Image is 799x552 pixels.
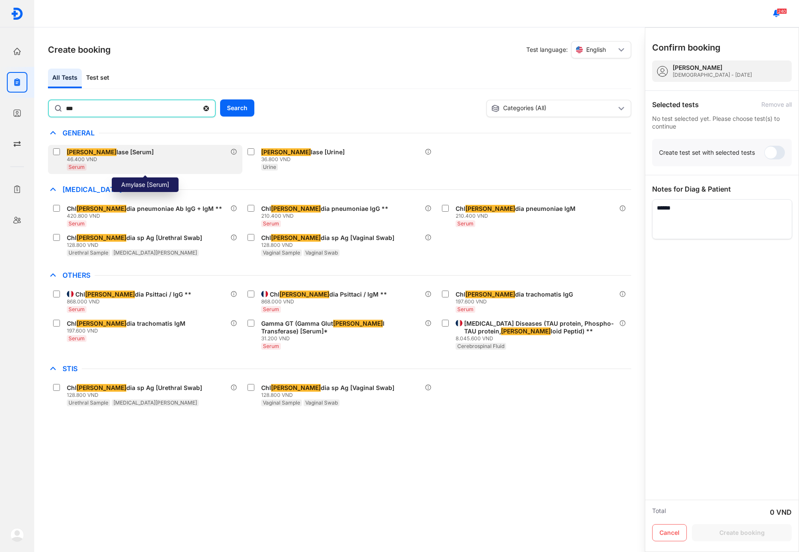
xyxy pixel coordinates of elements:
span: [PERSON_NAME] [261,148,311,156]
div: 868.000 VND [261,298,391,305]
div: Chl dia pneumoniae IgM [456,205,575,213]
div: Chl dia Psittaci / IgM ** [270,291,387,298]
div: Test language: [526,41,631,58]
div: Remove all [761,101,792,108]
span: [PERSON_NAME] [77,384,126,392]
span: [PERSON_NAME] [271,205,321,213]
span: [PERSON_NAME] [77,320,126,327]
span: [PERSON_NAME] [85,291,135,298]
span: Urethral Sample [69,249,108,256]
div: Chl dia sp Ag [Urethral Swab] [67,384,202,392]
span: [PERSON_NAME] [67,148,116,156]
span: Vaginal Sample [263,399,300,406]
span: Serum [263,343,279,349]
div: 210.400 VND [456,213,579,219]
span: [MEDICAL_DATA][PERSON_NAME] [113,249,197,256]
span: Serum [69,306,85,312]
div: Test set [82,69,113,88]
div: lase [Serum] [67,148,154,156]
span: [PERSON_NAME] [280,291,329,298]
span: [PERSON_NAME] [333,320,383,327]
div: Chl dia trachomatis IgM [67,320,185,327]
div: 420.800 VND [67,213,226,219]
div: 197.600 VND [67,327,189,334]
div: 128.800 VND [67,392,206,399]
button: Search [220,99,254,117]
span: [PERSON_NAME] [501,327,551,335]
div: 210.400 VND [261,213,392,219]
div: Chl dia trachomatis IgG [456,291,573,298]
span: 240 [777,8,787,14]
button: Create booking [692,524,792,541]
span: [MEDICAL_DATA][PERSON_NAME] [113,399,197,406]
span: STIs [58,364,82,373]
span: Urine [263,164,276,170]
div: 128.800 VND [261,392,398,399]
img: logo [10,528,24,542]
div: 128.800 VND [261,242,398,249]
span: Vaginal Swab [305,399,338,406]
span: Serum [457,306,474,312]
div: Create test set with selected tests [659,149,755,156]
span: Serum [69,220,85,227]
div: 8.045.600 VND [456,335,619,342]
span: [PERSON_NAME] [77,205,126,213]
div: Total [652,507,666,517]
div: 128.800 VND [67,242,206,249]
span: [PERSON_NAME] [271,234,321,242]
button: Cancel [652,524,687,541]
span: Others [58,271,95,279]
span: Urethral Sample [69,399,108,406]
span: Vaginal Sample [263,249,300,256]
div: Chl dia pneumoniae Ab IgG + IgM ** [67,205,222,213]
h3: Confirm booking [652,42,721,54]
div: Categories (All) [491,104,617,113]
div: Chl dia pneumoniae IgG ** [261,205,388,213]
span: Serum [69,164,85,170]
img: logo [11,7,24,20]
span: Serum [263,220,279,227]
div: Chl dia sp Ag [Vaginal Swab] [261,234,394,242]
div: Gamma GT (Gamma Glut l Transferase) [Serum]* [261,320,421,335]
div: 0 VND [770,507,792,517]
span: [PERSON_NAME] [465,291,515,298]
span: Vaginal Swab [305,249,338,256]
div: [PERSON_NAME] [673,64,752,72]
span: Serum [263,306,279,312]
span: English [586,46,606,54]
div: Chl dia sp Ag [Urethral Swab] [67,234,202,242]
span: Serum [457,220,474,227]
div: lase [Urine] [261,148,345,156]
div: 868.000 VND [67,298,195,305]
div: 36.800 VND [261,156,348,163]
span: [MEDICAL_DATA] [58,185,126,194]
div: Notes for Diag & Patient [652,184,792,194]
div: Chl dia Psittaci / IgG ** [75,291,191,298]
div: No test selected yet. Please choose test(s) to continue [652,115,792,130]
h3: Create booking [48,44,111,56]
span: [PERSON_NAME] [271,384,321,392]
span: Cerebrospinal Fluid [457,343,504,349]
span: [PERSON_NAME] [465,205,515,213]
div: All Tests [48,69,82,88]
div: [DEMOGRAPHIC_DATA] - [DATE] [673,72,752,78]
span: [PERSON_NAME] [77,234,126,242]
div: [MEDICAL_DATA] Diseases (TAU protein, Phospho-TAU protein, loid Peptid) ** [464,320,616,335]
div: Selected tests [652,99,699,110]
div: Chl dia sp Ag [Vaginal Swab] [261,384,394,392]
span: General [58,129,99,137]
div: 197.600 VND [456,298,576,305]
div: 31.200 VND [261,335,425,342]
div: 46.400 VND [67,156,157,163]
span: Serum [69,335,85,342]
